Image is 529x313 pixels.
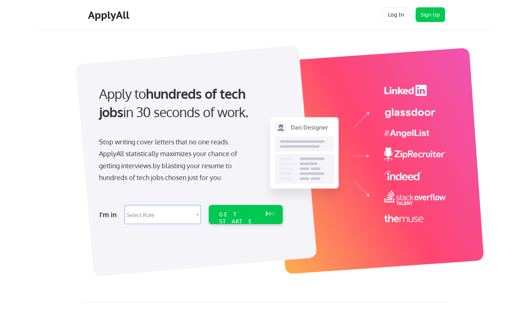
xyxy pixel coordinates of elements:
[88,9,131,21] div: ApplyAll
[99,84,280,122] div: Apply to in 30 seconds of work.
[381,7,411,22] button: Log In
[219,211,258,232] div: GET STARTED
[99,209,120,220] div: I'm in
[99,136,250,184] div: Stop writing cover letters that no one reads. ApplyAll statistically maximizes your chance of get...
[416,7,445,22] button: Sign Up
[99,85,249,120] strong: hundreds of tech jobs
